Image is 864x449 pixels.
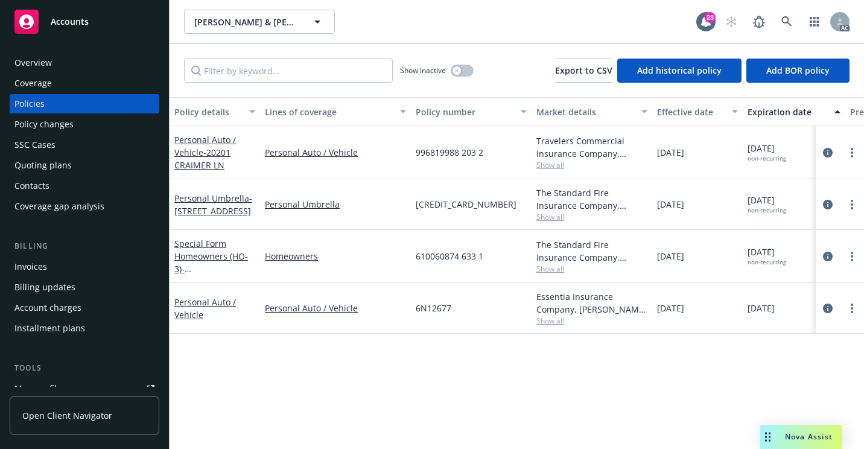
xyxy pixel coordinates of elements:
[14,379,66,398] div: Manage files
[10,176,159,196] a: Contacts
[10,362,159,374] div: Tools
[802,10,827,34] a: Switch app
[51,17,89,27] span: Accounts
[536,316,647,326] span: Show all
[10,135,159,154] a: SSC Cases
[10,197,159,216] a: Coverage gap analysis
[821,249,835,264] a: circleInformation
[10,240,159,252] div: Billing
[174,106,242,118] div: Policy details
[748,142,786,162] span: [DATE]
[536,160,647,170] span: Show all
[184,10,335,34] button: [PERSON_NAME] & [PERSON_NAME]
[400,65,446,75] span: Show inactive
[845,145,859,160] a: more
[760,425,842,449] button: Nova Assist
[14,319,85,338] div: Installment plans
[10,278,159,297] a: Billing updates
[536,290,647,316] div: Essentia Insurance Company, [PERSON_NAME] Insurance
[748,258,786,266] div: non-recurring
[748,206,786,214] div: non-recurring
[821,145,835,160] a: circleInformation
[775,10,799,34] a: Search
[14,156,72,175] div: Quoting plans
[265,198,406,211] a: Personal Umbrella
[174,296,236,320] a: Personal Auto / Vehicle
[194,16,299,28] span: [PERSON_NAME] & [PERSON_NAME]
[10,74,159,93] a: Coverage
[766,65,830,76] span: Add BOR policy
[14,176,49,196] div: Contacts
[174,238,251,287] a: Special Form Homeowners (HO-3)
[10,379,159,398] a: Manage files
[10,298,159,317] a: Account charges
[416,302,451,314] span: 6N12677
[821,301,835,316] a: circleInformation
[10,156,159,175] a: Quoting plans
[416,198,516,211] span: [CREDIT_CARD_NUMBER]
[14,298,81,317] div: Account charges
[748,154,786,162] div: non-recurring
[617,59,742,83] button: Add historical policy
[411,97,532,126] button: Policy number
[536,135,647,160] div: Travelers Commercial Insurance Company, Travelers Insurance
[22,409,112,422] span: Open Client Navigator
[657,106,725,118] div: Effective date
[637,65,722,76] span: Add historical policy
[719,10,743,34] a: Start snowing
[748,106,827,118] div: Expiration date
[652,97,743,126] button: Effective date
[174,134,236,171] a: Personal Auto / Vehicle
[821,197,835,212] a: circleInformation
[536,264,647,274] span: Show all
[10,5,159,39] a: Accounts
[748,246,786,266] span: [DATE]
[416,250,483,263] span: 610060874 633 1
[14,53,52,72] div: Overview
[746,59,850,83] button: Add BOR policy
[536,238,647,264] div: The Standard Fire Insurance Company, Travelers Insurance
[10,94,159,113] a: Policies
[10,115,159,134] a: Policy changes
[555,59,612,83] button: Export to CSV
[845,301,859,316] a: more
[10,257,159,276] a: Invoices
[532,97,652,126] button: Market details
[657,146,684,159] span: [DATE]
[657,198,684,211] span: [DATE]
[747,10,771,34] a: Report a Bug
[14,94,45,113] div: Policies
[555,65,612,76] span: Export to CSV
[14,278,75,297] div: Billing updates
[14,74,52,93] div: Coverage
[785,431,833,442] span: Nova Assist
[705,12,716,23] div: 28
[265,146,406,159] a: Personal Auto / Vehicle
[10,53,159,72] a: Overview
[265,106,393,118] div: Lines of coverage
[10,319,159,338] a: Installment plans
[743,97,845,126] button: Expiration date
[536,186,647,212] div: The Standard Fire Insurance Company, Travelers Insurance
[748,194,786,214] span: [DATE]
[657,250,684,263] span: [DATE]
[760,425,775,449] div: Drag to move
[536,106,634,118] div: Market details
[170,97,260,126] button: Policy details
[748,302,775,314] span: [DATE]
[14,115,74,134] div: Policy changes
[174,193,252,217] span: - [STREET_ADDRESS]
[265,250,406,263] a: Homeowners
[536,212,647,222] span: Show all
[416,106,513,118] div: Policy number
[14,197,104,216] div: Coverage gap analysis
[265,302,406,314] a: Personal Auto / Vehicle
[14,257,47,276] div: Invoices
[174,193,252,217] a: Personal Umbrella
[14,135,56,154] div: SSC Cases
[260,97,411,126] button: Lines of coverage
[657,302,684,314] span: [DATE]
[845,197,859,212] a: more
[845,249,859,264] a: more
[416,146,483,159] span: 996819988 203 2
